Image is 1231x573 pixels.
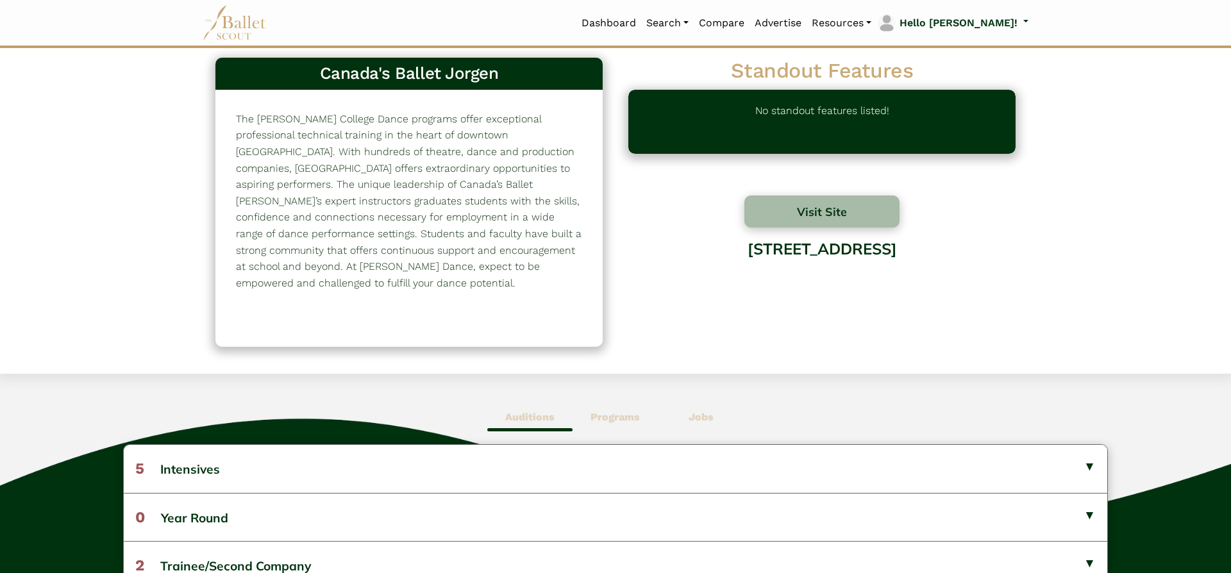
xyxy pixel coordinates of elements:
[226,63,592,85] h3: Canada's Ballet Jorgen
[576,10,641,37] a: Dashboard
[135,508,145,526] span: 0
[744,195,900,228] button: Visit Site
[694,10,749,37] a: Compare
[124,445,1107,492] button: 5Intensives
[689,411,714,423] b: Jobs
[236,111,582,292] p: The [PERSON_NAME] College Dance programs offer exceptional professional technical training in the...
[641,10,694,37] a: Search
[749,10,807,37] a: Advertise
[590,411,640,423] b: Programs
[505,411,555,423] b: Auditions
[628,230,1016,333] div: [STREET_ADDRESS]
[135,460,144,477] span: 5
[628,58,1016,85] h2: Standout Features
[124,493,1107,541] button: 0Year Round
[755,103,889,141] p: No standout features listed!
[900,15,1017,31] p: Hello [PERSON_NAME]!
[807,10,876,37] a: Resources
[878,14,896,32] img: profile picture
[876,13,1028,33] a: profile picture Hello [PERSON_NAME]!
